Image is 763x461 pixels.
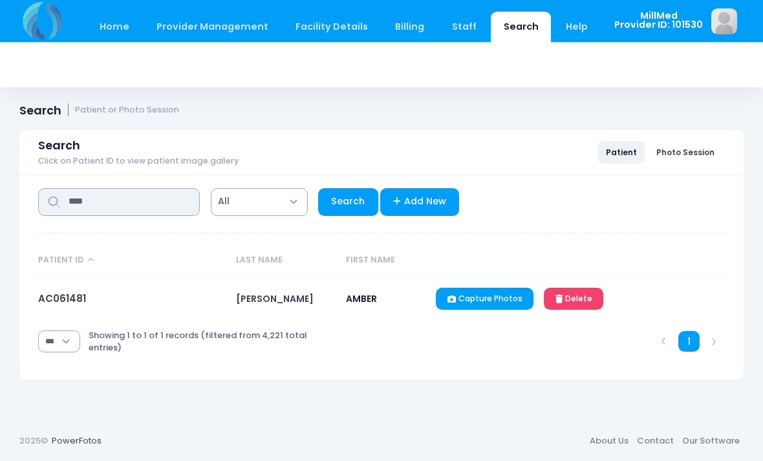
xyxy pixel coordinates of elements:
[439,12,489,42] a: Staff
[678,429,744,453] a: Our Software
[436,288,533,310] a: Capture Photos
[218,195,230,208] span: All
[89,321,318,363] div: Showing 1 to 1 of 1 records (filtered from 4,221 total entries)
[553,12,601,42] a: Help
[75,105,179,115] small: Patient or Photo Session
[380,188,460,216] a: Add New
[340,244,430,277] th: First Name: activate to sort column ascending
[283,12,381,42] a: Facility Details
[144,12,281,42] a: Provider Management
[383,12,437,42] a: Billing
[544,288,603,310] a: Delete
[597,141,645,163] a: Patient
[38,156,239,166] span: Click on Patient ID to view patient image gallery
[38,244,230,277] th: Patient ID: activate to sort column descending
[678,331,700,352] a: 1
[38,138,80,152] span: Search
[318,188,378,216] a: Search
[87,12,142,42] a: Home
[211,188,308,216] span: All
[230,244,340,277] th: Last Name: activate to sort column ascending
[38,292,86,305] a: AC061481
[19,103,179,117] h1: Search
[711,8,737,34] img: image
[648,141,723,163] a: Photo Session
[346,292,377,305] span: AMBER
[632,429,678,453] a: Contact
[19,434,48,447] span: 2025©
[585,429,632,453] a: About Us
[491,12,551,42] a: Search
[52,434,102,447] a: PowerFotos
[236,292,314,305] span: [PERSON_NAME]
[614,11,703,30] span: MillMed Provider ID: 101530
